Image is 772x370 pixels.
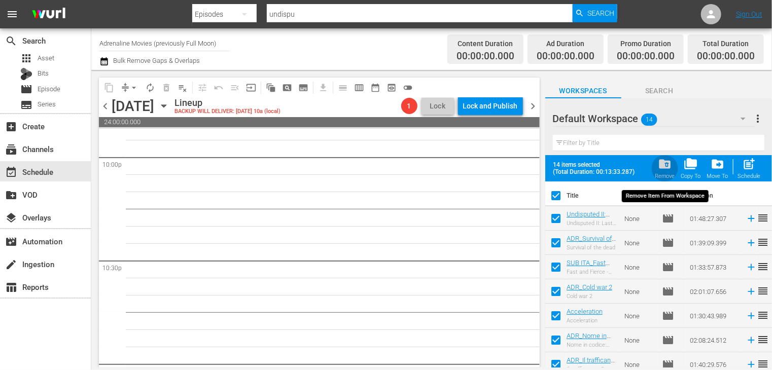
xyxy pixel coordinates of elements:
[210,80,227,96] span: Revert to Primary Episode
[527,100,540,113] span: chevron_right
[403,83,413,93] span: toggle_off
[567,259,610,282] a: SUB ITA_Fast and Fierce - Death Race
[259,78,279,97] span: Refresh All Search Blocks
[678,154,704,182] button: Copy To
[736,10,762,18] a: Sign Out
[757,212,769,224] span: reorder
[282,83,292,93] span: pageview_outlined
[553,161,640,168] span: 14 items selected
[686,328,742,352] td: 02:08:24.512
[400,80,416,96] span: 24 hours Lineup View is OFF
[686,255,742,279] td: 01:33:57.873
[618,181,656,210] th: Ext. ID
[354,83,364,93] span: calendar_view_week_outlined
[38,53,54,63] span: Asset
[735,154,764,182] span: Add to Schedule
[387,83,397,93] span: preview_outlined
[617,51,675,62] span: 00:00:00.000
[553,104,755,133] div: Default Workspace
[746,213,757,224] svg: Add to Schedule
[757,285,769,297] span: reorder
[38,68,49,79] span: Bits
[697,51,755,62] span: 00:00:00.000
[38,99,56,109] span: Series
[743,157,756,171] span: post_add
[20,83,32,95] span: Episode
[620,328,658,352] td: None
[99,100,112,113] span: chevron_left
[757,334,769,346] span: reorder
[697,36,755,51] div: Total Duration
[20,52,32,64] span: Asset
[142,80,158,96] span: Loop Content
[684,157,698,171] span: folder_copy
[746,310,757,321] svg: Add to Schedule
[5,212,17,224] span: Overlays
[5,121,17,133] span: Create
[266,83,276,93] span: auto_awesome_motion_outlined
[746,335,757,346] svg: Add to Schedule
[704,154,731,182] span: Move Item To Workspace
[757,236,769,248] span: reorder
[20,68,32,80] div: Bits
[246,83,256,93] span: input
[5,236,17,248] span: Automation
[243,80,259,96] span: Update Metadata from Key Asset
[641,109,657,130] span: 14
[311,78,331,97] span: Download as CSV
[567,210,610,233] a: Undisputed II: Last Man Standing
[145,83,155,93] span: autorenew_outlined
[711,157,724,171] span: drive_file_move
[567,244,616,251] div: Survival of the dead
[279,80,295,96] span: Create Search Block
[662,261,674,273] span: Episode
[101,80,117,96] span: Copy Lineup
[738,173,761,179] div: Schedule
[351,80,367,96] span: Week Calendar View
[746,286,757,297] svg: Add to Schedule
[6,8,18,20] span: menu
[370,83,380,93] span: date_range_outlined
[620,279,658,304] td: None
[686,231,742,255] td: 01:39:09.399
[38,84,60,94] span: Episode
[457,51,514,62] span: 00:00:00.000
[662,237,674,249] span: Episode
[567,308,603,315] a: Acceleration
[621,85,697,97] span: Search
[704,154,731,182] button: Move To
[681,173,701,179] div: Copy To
[655,173,675,179] div: Remove
[367,80,383,96] span: Month Calendar View
[652,154,678,182] button: Remove
[707,173,728,179] div: Move To
[99,117,540,127] span: 24:00:00.000
[5,189,17,201] span: VOD
[757,309,769,321] span: reorder
[656,181,684,210] th: Type
[662,212,674,225] span: movie
[567,293,612,300] div: Cold war 2
[383,80,400,96] span: View Backup
[174,108,280,115] div: BACKUP WILL DELIVER: [DATE] 10a (local)
[24,3,73,26] img: ans4CAIJ8jUAAAAAAAAAAAAAAAAAAAAAAAAgQb4GAAAAAAAAAAAAAAAAAAAAAAAAJMjXAAAAAAAAAAAAAAAAAAAAAAAAgAT5G...
[5,281,17,293] span: Reports
[129,83,139,93] span: arrow_drop_down
[757,261,769,273] span: reorder
[553,168,640,175] span: (Total Duration: 00:13:33.287)
[567,342,616,348] div: Nome in codice: Top Gun
[752,113,764,125] span: more_vert
[735,154,764,182] button: Schedule
[686,206,742,231] td: 01:48:27.307
[617,36,675,51] div: Promo Duration
[5,35,17,47] span: Search
[5,166,17,178] span: Schedule
[757,358,769,370] span: reorder
[112,57,200,64] span: Bulk Remove Gaps & Overlaps
[458,97,523,115] button: Lock and Publish
[620,206,658,231] td: None
[620,255,658,279] td: None
[5,143,17,156] span: Channels
[686,304,742,328] td: 01:30:43.989
[422,98,454,115] button: Lock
